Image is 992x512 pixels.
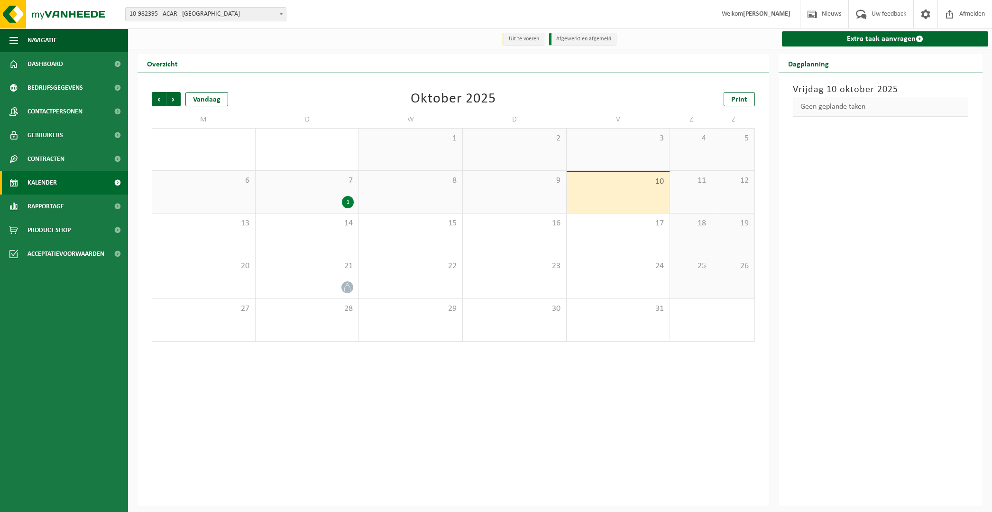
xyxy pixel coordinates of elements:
[793,83,969,97] h3: Vrijdag 10 oktober 2025
[468,218,561,229] span: 16
[712,111,754,128] td: Z
[157,261,250,271] span: 20
[28,76,83,100] span: Bedrijfsgegevens
[28,195,64,218] span: Rapportage
[28,218,71,242] span: Product Shop
[126,8,286,21] span: 10-982395 - ACAR - SINT-NIKLAAS
[468,261,561,271] span: 23
[731,96,747,103] span: Print
[567,111,671,128] td: V
[675,261,707,271] span: 25
[260,218,354,229] span: 14
[28,100,83,123] span: Contactpersonen
[364,304,458,314] span: 29
[125,7,286,21] span: 10-982395 - ACAR - SINT-NIKLAAS
[28,52,63,76] span: Dashboard
[468,133,561,144] span: 2
[675,133,707,144] span: 4
[152,92,166,106] span: Vorige
[260,261,354,271] span: 21
[260,304,354,314] span: 28
[260,176,354,186] span: 7
[502,33,544,46] li: Uit te voeren
[157,304,250,314] span: 27
[463,111,567,128] td: D
[359,111,463,128] td: W
[157,176,250,186] span: 6
[364,261,458,271] span: 22
[152,111,256,128] td: M
[717,176,749,186] span: 12
[571,261,665,271] span: 24
[779,54,838,73] h2: Dagplanning
[468,304,561,314] span: 30
[571,218,665,229] span: 17
[364,133,458,144] span: 1
[675,218,707,229] span: 18
[28,123,63,147] span: Gebruikers
[28,171,57,195] span: Kalender
[157,218,250,229] span: 13
[675,176,707,186] span: 11
[782,31,989,47] a: Extra taak aanvragen
[717,261,749,271] span: 26
[138,54,187,73] h2: Overzicht
[793,97,969,117] div: Geen geplande taken
[724,92,755,106] a: Print
[28,147,64,171] span: Contracten
[185,92,228,106] div: Vandaag
[571,304,665,314] span: 31
[743,10,790,18] strong: [PERSON_NAME]
[549,33,616,46] li: Afgewerkt en afgemeld
[364,218,458,229] span: 15
[5,491,158,512] iframe: chat widget
[166,92,181,106] span: Volgende
[28,242,104,266] span: Acceptatievoorwaarden
[571,133,665,144] span: 3
[364,176,458,186] span: 8
[717,133,749,144] span: 5
[342,196,354,208] div: 1
[411,92,496,106] div: Oktober 2025
[28,28,57,52] span: Navigatie
[468,176,561,186] span: 9
[571,177,665,187] span: 10
[717,218,749,229] span: 19
[670,111,712,128] td: Z
[256,111,359,128] td: D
